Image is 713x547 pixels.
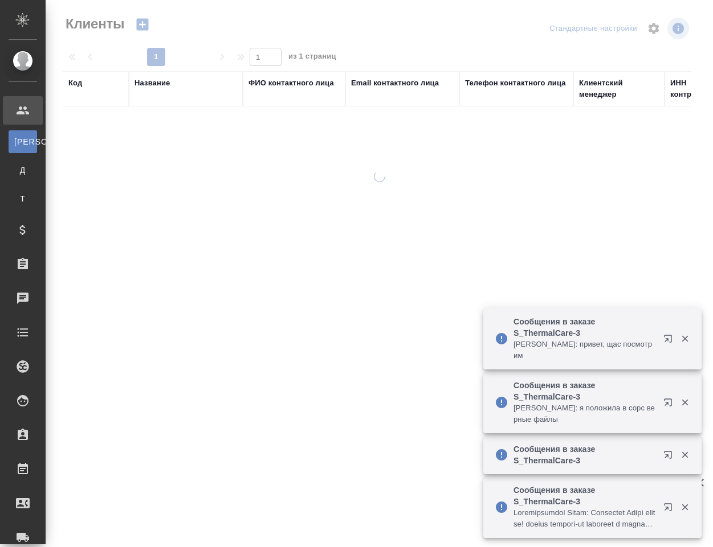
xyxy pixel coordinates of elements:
[673,334,696,344] button: Закрыть
[9,187,37,210] a: Т
[14,164,31,176] span: Д
[579,77,659,100] div: Клиентский менеджер
[673,397,696,408] button: Закрыть
[514,484,656,507] p: Сообщения в заказе S_ThermalCare-3
[673,450,696,460] button: Закрыть
[14,136,31,147] span: [PERSON_NAME]
[68,77,82,89] div: Код
[657,327,684,355] button: Открыть в новой вкладке
[465,77,566,89] div: Телефон контактного лица
[9,130,37,153] a: [PERSON_NAME]
[14,193,31,204] span: Т
[657,443,684,471] button: Открыть в новой вкладке
[9,159,37,182] a: Д
[514,402,656,425] p: [PERSON_NAME]: я положила в сорс верные файлы
[351,77,439,89] div: Email контактного лица
[657,391,684,418] button: Открыть в новой вкладке
[514,443,656,466] p: Сообщения в заказе S_ThermalCare-3
[514,380,656,402] p: Сообщения в заказе S_ThermalCare-3
[248,77,334,89] div: ФИО контактного лица
[135,77,170,89] div: Название
[657,496,684,523] button: Открыть в новой вкладке
[673,502,696,512] button: Закрыть
[514,507,656,530] p: Loremipsumdol Sitam: Consectet Adipi elitse! doeius tempori-ut laboreet d magnaal enima, minimv q...
[514,316,656,339] p: Сообщения в заказе S_ThermalCare-3
[514,339,656,361] p: [PERSON_NAME]: привет, щас посмотрим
